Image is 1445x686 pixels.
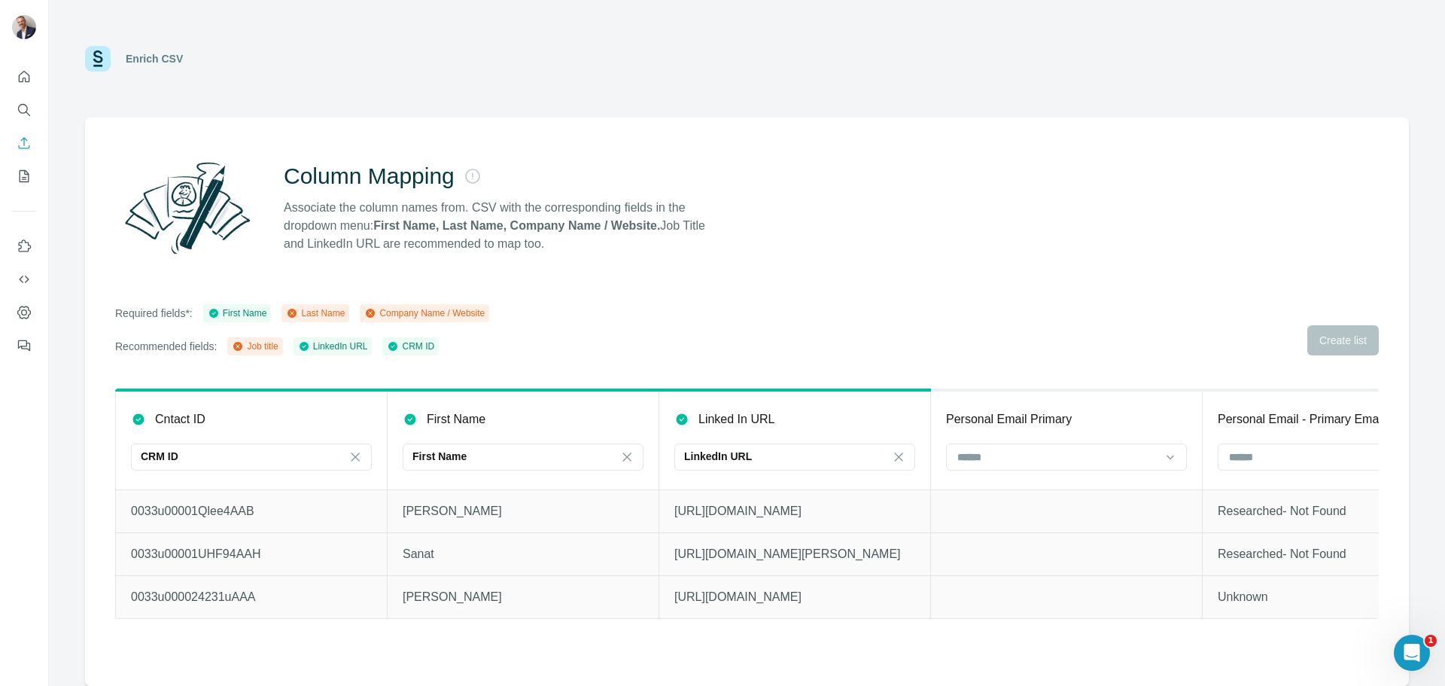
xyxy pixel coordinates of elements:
[403,502,643,520] p: [PERSON_NAME]
[208,306,267,320] div: First Name
[12,15,36,39] img: Avatar
[373,219,660,232] strong: First Name, Last Name, Company Name / Website.
[12,63,36,90] button: Quick start
[115,154,260,262] img: Surfe Illustration - Column Mapping
[1425,635,1437,647] span: 1
[412,449,467,464] p: First Name
[674,588,915,606] p: [URL][DOMAIN_NAME]
[131,545,372,563] p: 0033u00001UHF94AAH
[12,96,36,123] button: Search
[12,332,36,359] button: Feedback
[387,340,434,353] div: CRM ID
[403,588,643,606] p: [PERSON_NAME]
[232,340,278,353] div: Job title
[684,449,752,464] p: LinkedIn URL
[1218,410,1422,428] p: Personal Email - Primary Email Status
[284,163,455,190] h2: Column Mapping
[427,410,485,428] p: First Name
[1394,635,1430,671] iframe: Intercom live chat
[12,266,36,293] button: Use Surfe API
[126,51,183,66] div: Enrich CSV
[115,306,193,321] p: Required fields*:
[698,410,774,428] p: Linked In URL
[674,502,915,520] p: [URL][DOMAIN_NAME]
[286,306,345,320] div: Last Name
[85,46,111,72] img: Surfe Logo
[12,233,36,260] button: Use Surfe on LinkedIn
[131,502,372,520] p: 0033u00001Qlee4AAB
[403,545,643,563] p: Sanat
[298,340,368,353] div: LinkedIn URL
[141,449,178,464] p: CRM ID
[674,545,915,563] p: [URL][DOMAIN_NAME][PERSON_NAME]
[131,588,372,606] p: 0033u000024231uAAA
[115,339,217,354] p: Recommended fields:
[12,163,36,190] button: My lists
[12,130,36,157] button: Enrich CSV
[364,306,485,320] div: Company Name / Website
[12,299,36,326] button: Dashboard
[946,410,1072,428] p: Personal Email Primary
[155,410,205,428] p: Cntact ID
[284,199,719,253] p: Associate the column names from. CSV with the corresponding fields in the dropdown menu: Job Titl...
